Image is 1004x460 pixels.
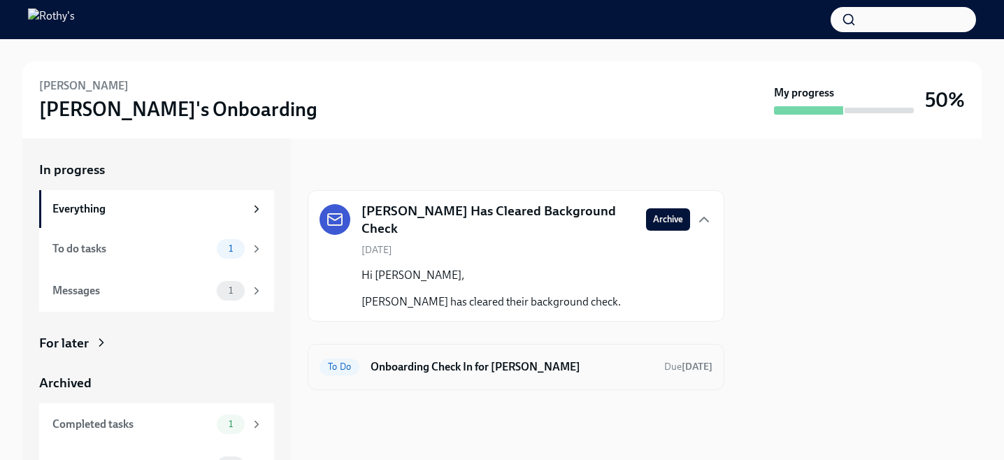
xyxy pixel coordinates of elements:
a: Messages1 [39,270,274,312]
strong: [DATE] [682,361,712,373]
span: 1 [220,243,241,254]
a: To do tasks1 [39,228,274,270]
a: Completed tasks1 [39,403,274,445]
a: Archived [39,374,274,392]
span: September 26th, 2025 09:00 [664,360,712,373]
span: To Do [320,361,359,372]
div: To do tasks [52,241,211,257]
h3: 50% [925,87,965,113]
span: 1 [220,419,241,429]
h6: Onboarding Check In for [PERSON_NAME] [371,359,653,375]
span: 1 [220,285,241,296]
span: [DATE] [361,243,392,257]
span: Due [664,361,712,373]
div: Everything [52,201,245,217]
span: Archive [653,213,683,227]
a: To DoOnboarding Check In for [PERSON_NAME]Due[DATE] [320,356,712,378]
p: Hi [PERSON_NAME], [361,268,621,283]
a: For later [39,334,274,352]
div: Messages [52,283,211,299]
a: In progress [39,161,274,179]
h5: [PERSON_NAME] Has Cleared Background Check [361,202,635,238]
div: Completed tasks [52,417,211,432]
img: Rothy's [28,8,75,31]
h3: [PERSON_NAME]'s Onboarding [39,96,317,122]
p: [PERSON_NAME] has cleared their background check. [361,294,621,310]
button: Archive [646,208,690,231]
strong: My progress [774,85,834,101]
div: For later [39,334,89,352]
a: Everything [39,190,274,228]
div: In progress [308,161,373,179]
h6: [PERSON_NAME] [39,78,129,94]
